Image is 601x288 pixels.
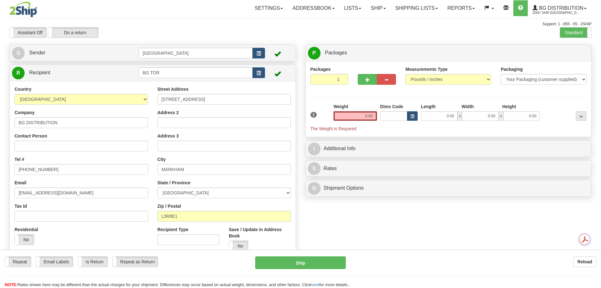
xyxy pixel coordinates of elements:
span: x [457,111,462,121]
label: Weight [333,103,348,110]
label: State / Province [157,180,191,186]
label: Email [15,180,26,186]
label: Street Address [157,86,189,92]
a: R Recipient [12,66,125,79]
span: I [308,143,321,155]
label: Packaging [501,66,523,72]
label: Tel # [15,156,24,162]
label: Packages [310,66,331,72]
span: x [499,111,503,121]
a: Lists [339,0,366,16]
a: Settings [250,0,288,16]
label: Residential [15,226,38,233]
label: Address 3 [157,133,179,139]
label: Assistant Off [10,28,46,38]
span: S [12,47,25,59]
a: BG Distribution 2569 / Ship [GEOGRAPHIC_DATA] [528,0,591,16]
a: OShipment Options [308,182,589,195]
label: Standard [560,28,591,38]
label: Email Labels [36,257,73,267]
span: Packages [325,50,347,55]
span: O [308,182,321,195]
label: Repeat as Return [113,257,158,267]
input: Enter a location [157,94,291,105]
label: Recipient Type [157,226,189,233]
label: Do a return [48,28,98,38]
span: Recipient [29,70,50,75]
label: No [229,241,248,251]
iframe: chat widget [586,112,600,176]
label: Measurements Type [405,66,448,72]
label: City [157,156,166,162]
div: ... [576,111,586,121]
label: Tax Id [15,203,27,209]
span: R [12,67,25,79]
span: P [308,47,321,59]
a: Addressbook [288,0,339,16]
img: logo2569.jpg [9,2,37,17]
span: The Weight is Required [310,126,356,131]
span: 1 [310,112,317,118]
a: here [311,282,319,287]
label: Is Return [78,257,108,267]
a: IAdditional Info [308,142,589,155]
label: Length [421,103,436,110]
span: 2569 / Ship [GEOGRAPHIC_DATA] [533,10,580,16]
div: Support: 1 - 855 - 55 - 2SHIP [9,21,592,27]
label: Dims Code [380,103,403,110]
a: Shipping lists [391,0,443,16]
label: Save / Update in Address Book [229,226,291,239]
label: Zip / Postal [157,203,181,209]
span: NOTE: [5,282,17,287]
button: Ship [255,256,346,269]
label: Country [15,86,32,92]
label: Company [15,109,35,116]
label: Height [502,103,516,110]
label: No [15,235,34,245]
label: Width [462,103,474,110]
label: Address 2 [157,109,179,116]
b: Reload [577,259,592,264]
a: P Packages [308,46,589,59]
span: BG Distribution [538,5,583,11]
a: S Sender [12,46,138,59]
button: Reload [573,256,596,267]
label: Repeat [5,257,31,267]
label: Contact Person [15,133,47,139]
input: Recipient Id [138,67,253,78]
a: $Rates [308,162,589,175]
input: Sender Id [138,48,253,58]
span: $ [308,162,321,175]
span: Sender [29,50,45,55]
a: Reports [443,0,480,16]
a: Ship [366,0,390,16]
